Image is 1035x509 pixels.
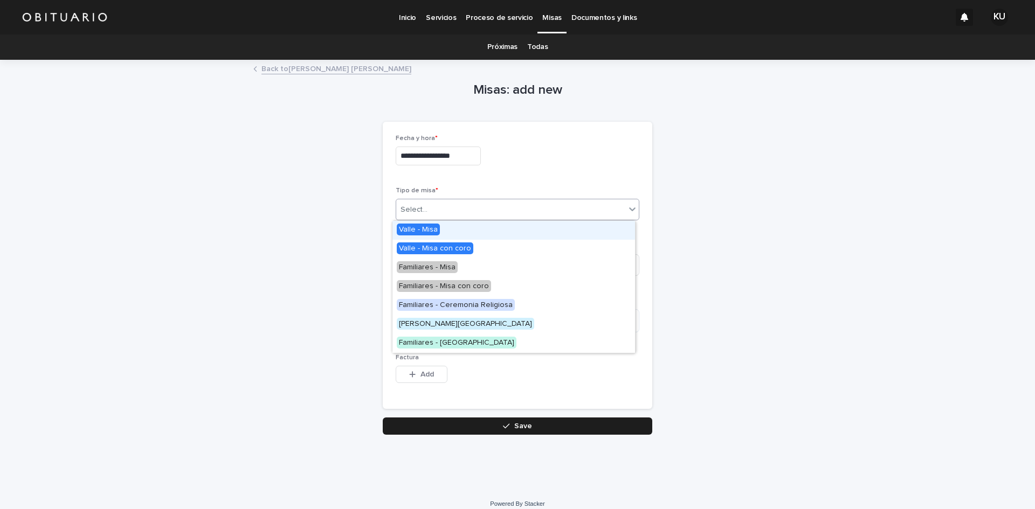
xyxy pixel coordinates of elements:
[392,315,635,334] div: Valle - Rosario
[22,6,108,28] img: HUM7g2VNRLqGMmR9WVqf
[397,280,491,292] span: Familiares - Misa con coro
[383,82,652,98] h1: Misas: add new
[396,366,447,383] button: Add
[396,354,419,361] span: Factura
[392,240,635,259] div: Valle - Misa con coro
[991,9,1008,26] div: KU
[420,371,434,378] span: Add
[396,187,438,194] span: Tipo de misa
[383,417,652,435] button: Save
[392,259,635,277] div: Familiares - Misa
[396,135,438,142] span: Fecha y hora
[392,221,635,240] div: Valle - Misa
[490,500,544,507] a: Powered By Stacker
[397,318,534,330] span: [PERSON_NAME][GEOGRAPHIC_DATA]
[397,261,458,273] span: Familiares - Misa
[397,224,440,235] span: Valle - Misa
[487,34,518,60] a: Próximas
[527,34,548,60] a: Todas
[514,422,532,430] span: Save
[397,299,515,311] span: Familiares - Ceremonia Religiosa
[392,277,635,296] div: Familiares - Misa con coro
[392,296,635,315] div: Familiares - Ceremonia Religiosa
[392,334,635,353] div: Familiares - Rosario
[397,337,516,348] span: Familiares - [GEOGRAPHIC_DATA]
[401,204,427,215] div: Select...
[261,62,411,74] a: Back to[PERSON_NAME] [PERSON_NAME]
[397,242,473,254] span: Valle - Misa con coro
